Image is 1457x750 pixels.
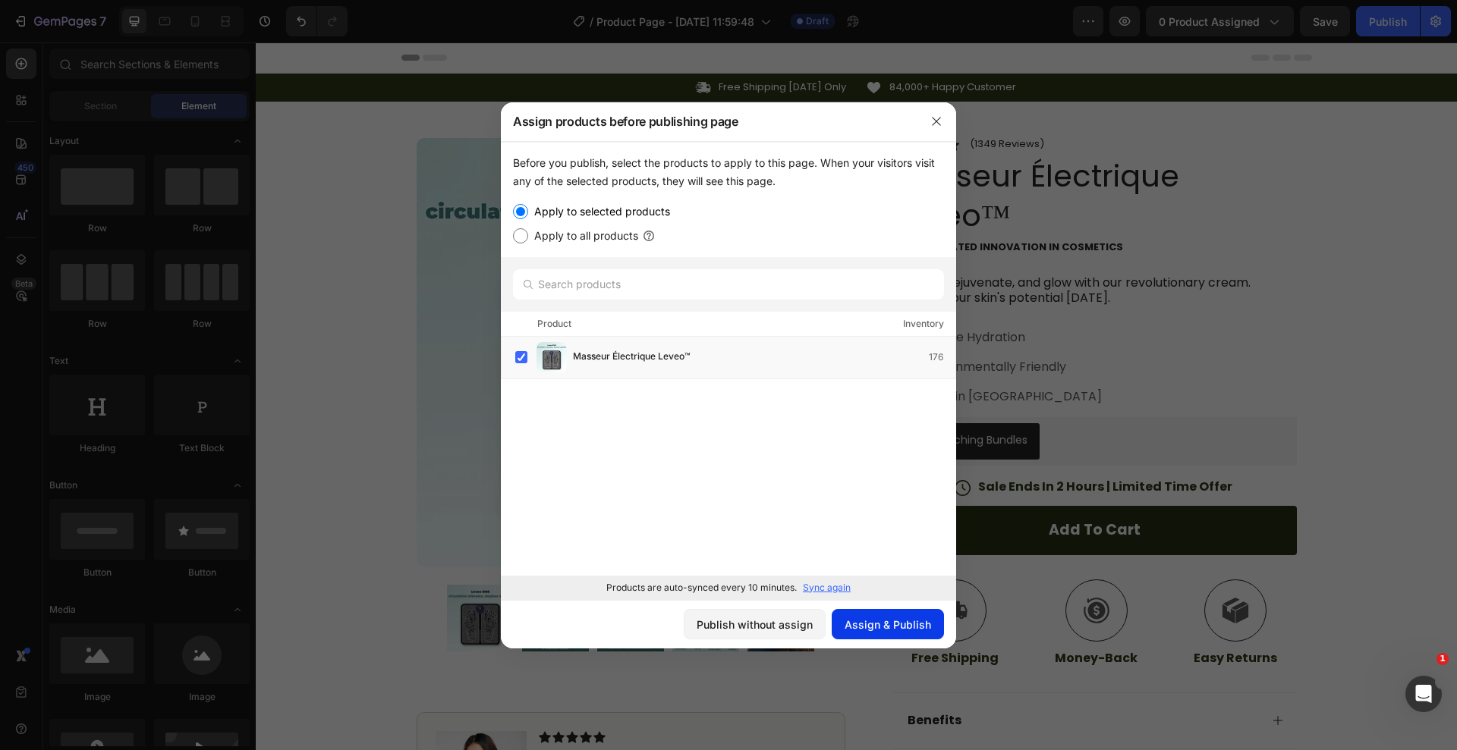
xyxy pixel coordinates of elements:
div: Product [537,316,571,331]
p: Benefits [652,670,706,686]
p: Money-Back [799,608,882,624]
p: Environmentally Friendly [663,315,846,334]
div: Assign & Publish [845,617,931,632]
button: Assign & Publish [832,609,944,639]
p: Easy Returns [938,608,1021,624]
p: Sync again [803,581,851,595]
p: Free Shipping [656,608,743,624]
div: Publish without assign [697,617,813,632]
input: Search products [513,269,944,300]
p: The 2023 Rated Innovation in Cosmetics [638,199,1040,212]
p: Sale Ends In 2 Hours | Limited Time Offer [722,437,977,453]
div: Inventory [903,316,944,331]
p: Made in [GEOGRAPHIC_DATA] [663,345,846,363]
iframe: Intercom live chat [1405,676,1442,712]
div: /> [501,142,956,600]
label: Apply to all products [528,227,638,245]
p: (1349 Reviews) [714,96,788,108]
p: Intense Hydration [663,286,846,304]
h1: Masseur Électrique Leveo™ [637,112,1041,194]
img: product-img [537,342,567,372]
span: 1 [1437,653,1449,665]
span: Masseur Électrique Leveo™ [573,349,690,366]
button: Carousel Next Arrow [569,566,587,585]
button: Kaching Bundles [643,381,784,417]
button: Add to cart [637,463,1041,513]
button: Publish without assign [684,609,826,639]
label: Apply to selected products [528,202,670,221]
p: 84,000+ Happy Customer [634,39,760,52]
div: Assign products before publishing page [501,102,917,141]
p: Free Shipping [DATE] Only [463,39,590,52]
div: Add to cart [793,479,885,497]
p: Products are auto-synced every 10 minutes. [606,581,797,595]
img: KachingBundles.png [655,390,673,408]
div: Before you publish, select the products to apply to this page. When your visitors visit any of th... [513,154,944,190]
p: Hydrate, rejuvenate, and glow with our revolutionary cream. Unleash your skin's potential [DATE]. [638,233,1040,265]
div: 176 [929,350,955,365]
div: Kaching Bundles [685,390,772,406]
